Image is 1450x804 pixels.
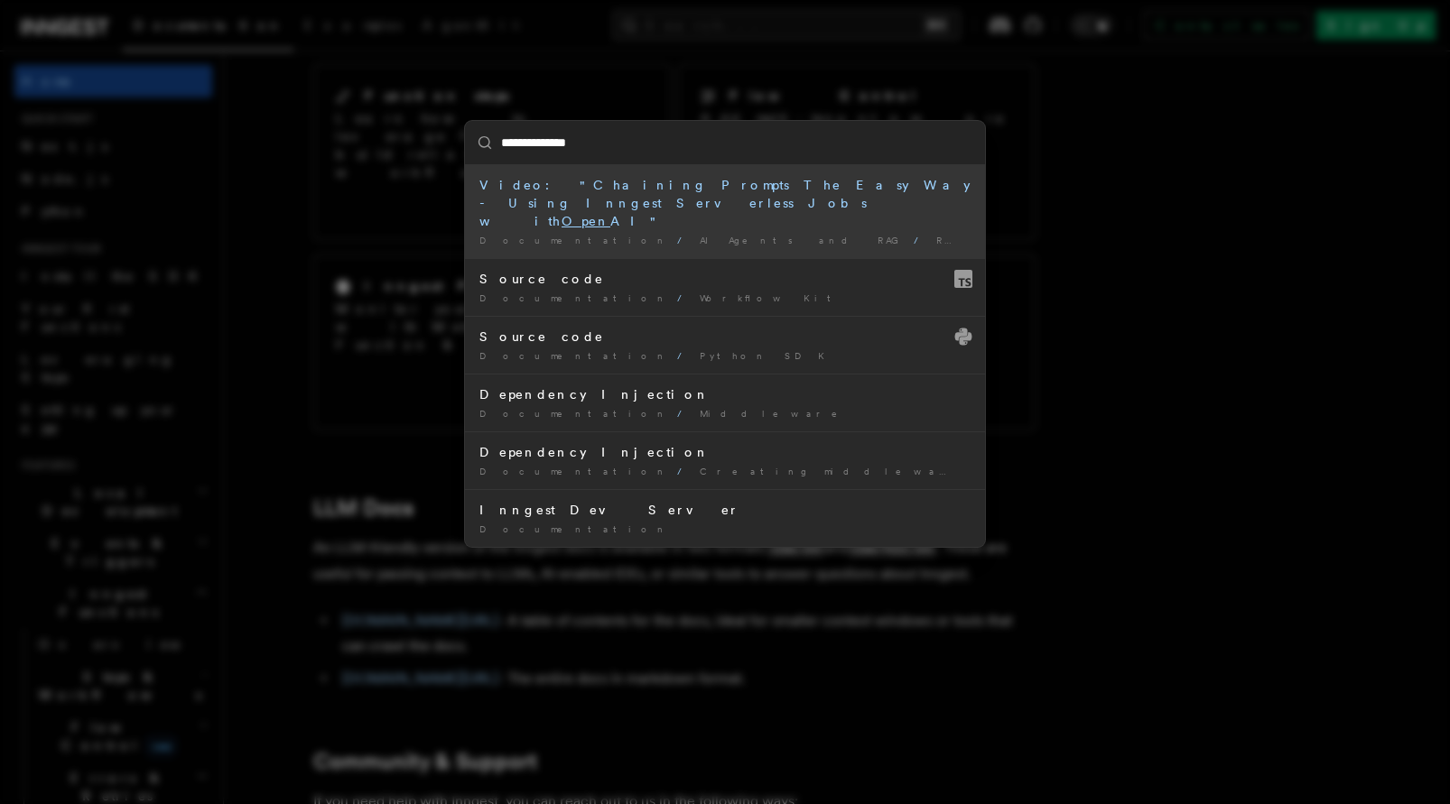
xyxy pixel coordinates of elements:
span: / [914,235,929,245]
span: Resources [936,235,1074,245]
div: Inngest Dev Server [479,501,971,519]
div: Dependency Injection [479,385,971,403]
span: Documentation [479,350,670,361]
mark: Open [562,214,610,228]
span: Documentation [479,235,670,245]
div: Source code [479,270,971,288]
div: Source code [479,328,971,346]
span: / [677,350,692,361]
div: Video: "Chaining Prompts The Easy Way - Using Inngest Serverless Jobs with AI" [479,176,971,230]
span: Python SDK [700,350,829,361]
span: AI Agents and RAG [700,235,906,245]
span: Middleware [700,408,850,419]
span: / [677,408,692,419]
span: / [677,292,692,303]
span: / [677,235,692,245]
span: Creating middleware [700,466,972,476]
span: Documentation [479,523,670,534]
span: / [677,466,692,476]
span: Documentation [479,466,670,476]
span: Documentation [479,408,670,419]
span: Workflow Kit [700,292,842,303]
span: Documentation [479,292,670,303]
div: Dependency Injection [479,443,971,461]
